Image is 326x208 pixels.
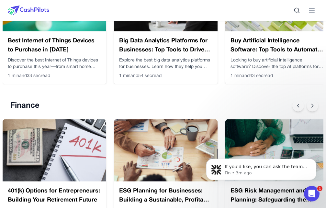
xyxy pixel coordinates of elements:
[114,119,218,181] img: ESG Planning for Businesses: Building a Sustainable, Profitable Future
[8,187,101,205] h3: 401(k) Options for Entrepreneurs: Building Your Retirement Future
[230,37,324,55] h3: Buy Artificial Intelligence Software: Top Tools to Automate and Innovate in [DATE]
[8,37,101,55] h3: Best Internet of Things Devices to Purchase in [DATE]
[317,186,322,191] span: 1
[119,57,212,70] p: Explore the best big data analytics platforms for businesses. Learn how they help you extract ins...
[8,57,101,70] p: Discover the best Internet of Things devices to purchase this year—from smart home security to co...
[304,186,320,202] iframe: Intercom live chat
[10,101,39,111] h2: Finance
[119,73,162,79] span: 1 min and 54 sec read
[8,73,50,79] span: 1 min and 33 sec read
[230,187,324,205] h3: ESG Risk Management and Planning: Safeguarding the Future of Your Business
[8,5,49,15] img: CashPilots Logo
[230,57,324,70] p: Looking to buy artificial intelligence software? Discover the top AI platforms for businesses in ...
[3,119,106,181] img: 401(k) Options for Entrepreneurs: Building Your Retirement Future
[230,73,273,79] span: 1 min and 43 sec read
[119,187,212,205] h3: ESG Planning for Businesses: Building a Sustainable, Profitable Future
[119,37,212,55] h3: Big Data Analytics Platforms for Businesses: Top Tools to Drive Smarter Decisions
[197,145,326,191] iframe: Intercom notifications message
